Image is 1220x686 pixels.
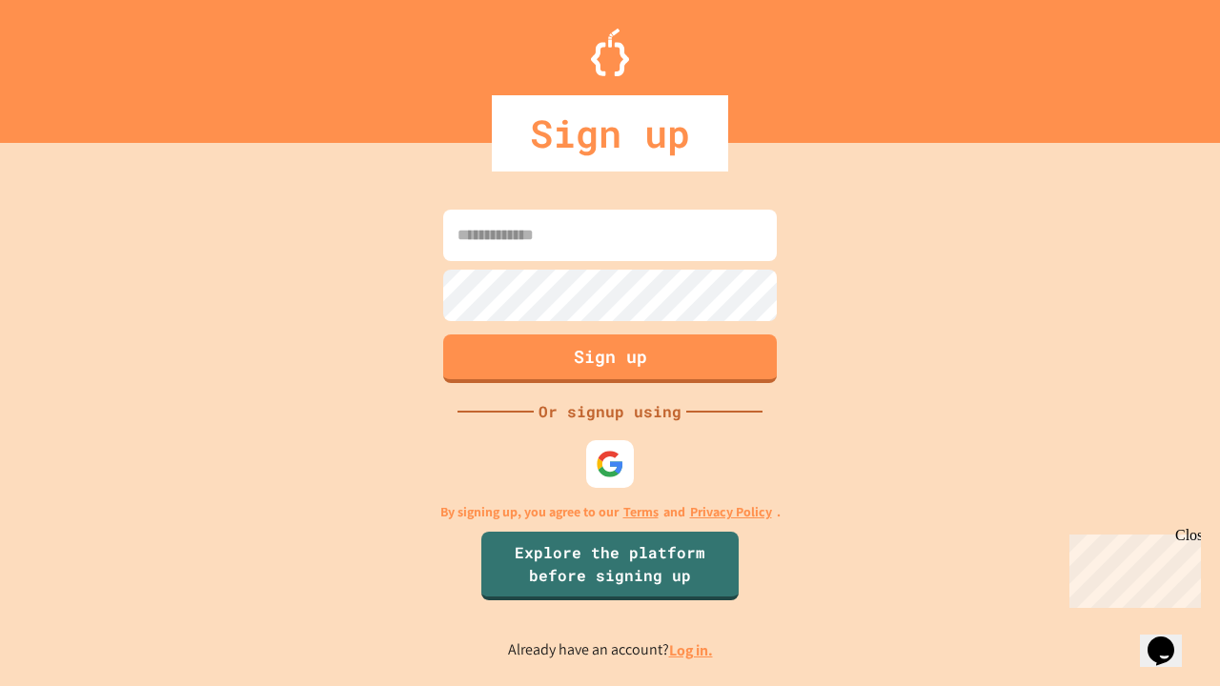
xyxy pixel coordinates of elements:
[534,400,686,423] div: Or signup using
[1140,610,1201,667] iframe: chat widget
[690,502,772,522] a: Privacy Policy
[492,95,728,171] div: Sign up
[1062,527,1201,608] iframe: chat widget
[623,502,659,522] a: Terms
[8,8,132,121] div: Chat with us now!Close
[443,334,777,383] button: Sign up
[596,450,624,478] img: google-icon.svg
[669,640,713,660] a: Log in.
[591,29,629,76] img: Logo.svg
[508,638,713,662] p: Already have an account?
[481,532,739,600] a: Explore the platform before signing up
[440,502,781,522] p: By signing up, you agree to our and .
